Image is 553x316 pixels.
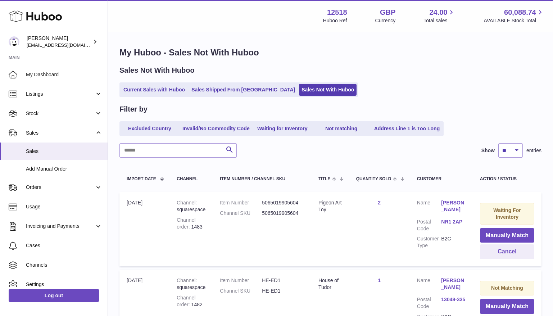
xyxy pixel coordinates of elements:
[480,177,534,181] div: Action / Status
[318,177,330,181] span: Title
[380,8,395,17] strong: GBP
[262,277,304,284] dd: HE-ED1
[119,192,169,266] td: [DATE]
[493,207,521,220] strong: Waiting For Inventory
[484,17,544,24] span: AVAILABLE Stock Total
[220,199,262,206] dt: Item Number
[220,210,262,217] dt: Channel SKU
[26,110,95,117] span: Stock
[441,296,466,303] a: 13049-335
[9,289,99,302] a: Log out
[313,123,370,135] a: Not matching
[480,299,534,314] button: Manually Match
[378,200,381,206] a: 2
[417,296,441,310] dt: Postal Code
[26,71,102,78] span: My Dashboard
[177,200,197,206] strong: Channel
[372,123,443,135] a: Address Line 1 is Too Long
[356,177,391,181] span: Quantity Sold
[254,123,311,135] a: Waiting for Inventory
[417,235,441,249] dt: Customer Type
[26,166,102,172] span: Add Manual Order
[177,217,195,230] strong: Channel order
[121,123,178,135] a: Excluded Country
[299,84,357,96] a: Sales Not With Huboo
[177,295,195,307] strong: Channel order
[26,130,95,136] span: Sales
[378,277,381,283] a: 1
[26,242,102,249] span: Cases
[26,262,102,268] span: Channels
[119,104,148,114] h2: Filter by
[480,228,534,243] button: Manually Match
[177,277,205,291] div: squarespace
[429,8,447,17] span: 24.00
[481,147,495,154] label: Show
[262,210,304,217] dd: 5065019905604
[27,42,106,48] span: [EMAIL_ADDRESS][DOMAIN_NAME]
[220,288,262,294] dt: Channel SKU
[26,148,102,155] span: Sales
[177,177,205,181] div: Channel
[177,217,205,230] div: 1483
[417,177,466,181] div: Customer
[441,277,466,291] a: [PERSON_NAME]
[375,17,396,24] div: Currency
[504,8,536,17] span: 60,088.74
[26,91,95,98] span: Listings
[441,218,466,225] a: NR1 2AP
[327,8,347,17] strong: 12518
[417,277,441,293] dt: Name
[441,199,466,213] a: [PERSON_NAME]
[127,177,156,181] span: Import date
[121,84,187,96] a: Current Sales with Huboo
[423,17,455,24] span: Total sales
[423,8,455,24] a: 24.00 Total sales
[417,218,441,232] dt: Postal Code
[189,84,298,96] a: Sales Shipped From [GEOGRAPHIC_DATA]
[526,147,541,154] span: entries
[220,277,262,284] dt: Item Number
[26,223,95,230] span: Invoicing and Payments
[119,66,195,75] h2: Sales Not With Huboo
[318,277,342,291] div: House of Tudor
[484,8,544,24] a: 60,088.74 AVAILABLE Stock Total
[27,35,91,49] div: [PERSON_NAME]
[417,199,441,215] dt: Name
[491,285,523,291] strong: Not Matching
[262,199,304,206] dd: 5065019905604
[119,47,541,58] h1: My Huboo - Sales Not With Huboo
[180,123,252,135] a: Invalid/No Commodity Code
[26,281,102,288] span: Settings
[441,235,466,249] dd: B2C
[9,36,19,47] img: caitlin@fancylamp.co
[480,244,534,259] button: Cancel
[177,199,205,213] div: squarespace
[220,177,304,181] div: Item Number / Channel SKU
[262,288,304,294] dd: HE-ED1
[323,17,347,24] div: Huboo Ref
[177,277,197,283] strong: Channel
[26,203,102,210] span: Usage
[318,199,342,213] div: Pigeon Art Toy
[26,184,95,191] span: Orders
[177,294,205,308] div: 1482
